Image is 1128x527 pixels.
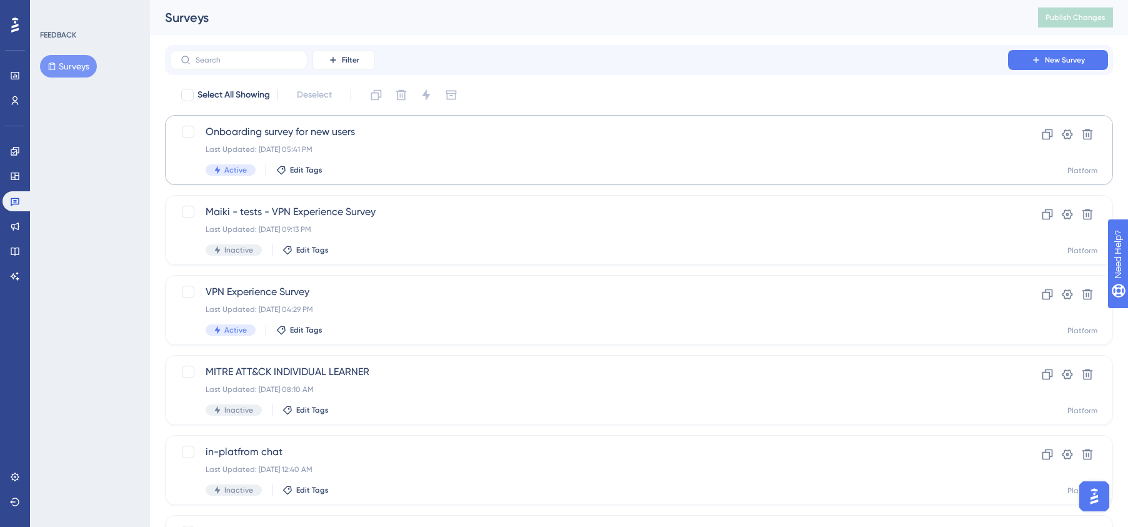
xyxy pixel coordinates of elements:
span: Edit Tags [296,245,329,255]
div: Last Updated: [DATE] 12:40 AM [206,464,972,474]
iframe: UserGuiding AI Assistant Launcher [1076,478,1113,515]
button: Edit Tags [276,165,322,175]
div: Platform [1067,246,1097,256]
button: Edit Tags [282,485,329,495]
span: Filter [342,55,359,65]
div: Platform [1067,486,1097,496]
span: Active [224,325,247,335]
div: Last Updated: [DATE] 08:10 AM [206,384,972,394]
button: New Survey [1008,50,1108,70]
button: Edit Tags [276,325,322,335]
span: Edit Tags [296,485,329,495]
div: Last Updated: [DATE] 05:41 PM [206,144,972,154]
span: Inactive [224,485,253,495]
span: New Survey [1045,55,1085,65]
div: Platform [1067,406,1097,416]
button: Surveys [40,55,97,78]
button: Publish Changes [1038,8,1113,28]
span: Edit Tags [290,325,322,335]
div: Last Updated: [DATE] 09:13 PM [206,224,972,234]
button: Edit Tags [282,245,329,255]
span: Inactive [224,405,253,415]
button: Filter [312,50,375,70]
span: Maiki - tests - VPN Experience Survey [206,204,972,219]
span: Edit Tags [296,405,329,415]
span: Need Help? [29,3,78,18]
span: Edit Tags [290,165,322,175]
input: Search [196,56,297,64]
span: Select All Showing [197,88,270,103]
div: Last Updated: [DATE] 04:29 PM [206,304,972,314]
div: FEEDBACK [40,30,76,40]
span: Active [224,165,247,175]
div: Surveys [165,9,1007,26]
span: Inactive [224,245,253,255]
button: Deselect [286,84,343,106]
span: VPN Experience Survey [206,284,972,299]
span: Deselect [297,88,332,103]
div: Platform [1067,326,1097,336]
span: Publish Changes [1046,13,1106,23]
button: Edit Tags [282,405,329,415]
div: Platform [1067,166,1097,176]
span: MITRE ATT&CK INDIVIDUAL LEARNER [206,364,972,379]
span: Onboarding survey for new users [206,124,972,139]
span: in-platfrom chat [206,444,972,459]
